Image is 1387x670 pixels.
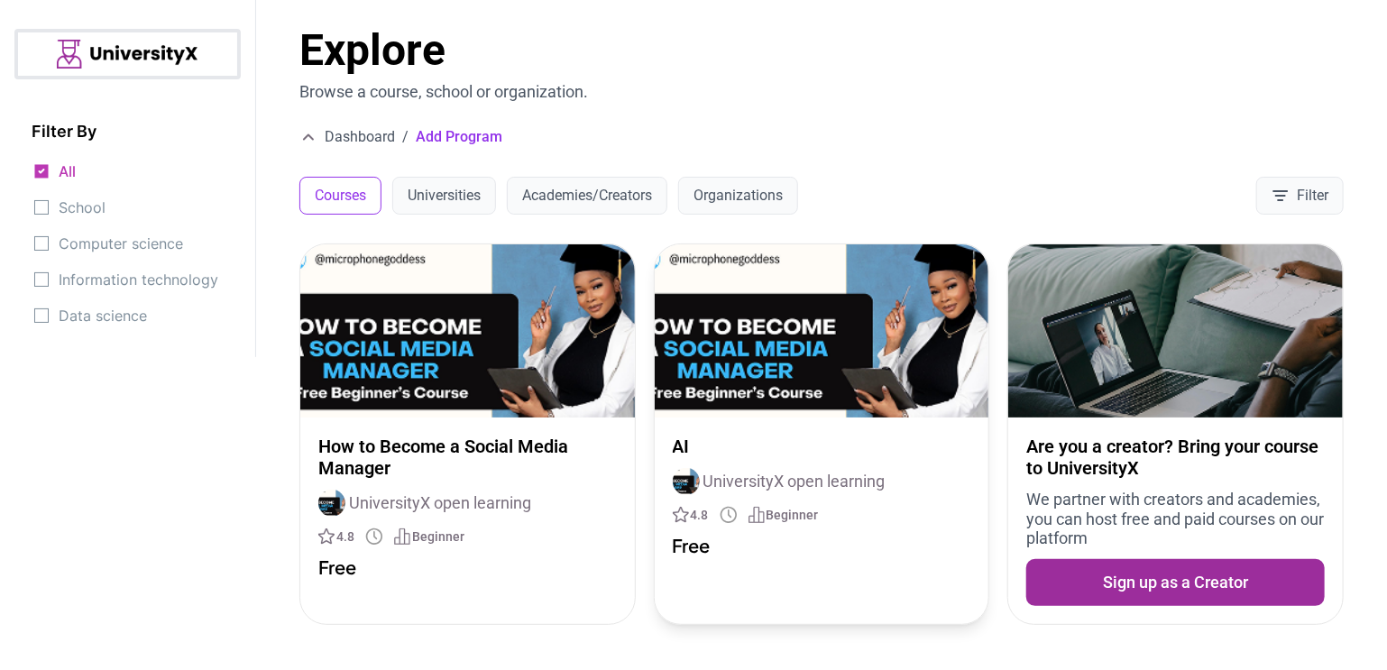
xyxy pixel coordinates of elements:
[392,177,496,215] button: Universities
[299,79,1344,105] p: Browse a course, school or organization.
[507,177,667,215] button: Academies/Creators
[300,244,635,418] img: How to Become a Social Media Manager
[325,126,395,148] span: Dashboard
[673,468,700,495] img: Instructor
[60,159,77,184] span: All
[318,490,345,517] img: Instructor
[60,195,106,220] span: School
[412,528,464,546] span: Beginner
[1026,490,1325,548] p: We partner with creators and academies, you can host free and paid courses on our platform
[673,535,971,556] p: Free
[402,126,409,148] span: /
[703,472,886,491] span: UniversityX open learning
[318,436,617,479] p: How to Become a Social Media Manager
[57,40,198,69] img: UniversityX Logo
[1026,436,1325,479] p: Are you a creator? Bring your course to UniversityX
[655,244,989,418] img: AI
[416,126,502,148] span: Add Program
[60,267,219,292] span: Information technology
[654,243,990,625] a: AIAIInstructorUniversityX open learning4.8BeginnerFree
[678,177,798,215] button: Organizations
[60,303,148,328] span: Data science
[336,528,354,546] span: 4.8
[1026,559,1325,606] button: Sign up as a Creator
[1256,177,1344,215] button: Filter
[349,493,531,513] span: UniversityX open learning
[691,506,709,524] span: 4.8
[299,177,381,215] button: Courses
[673,436,971,457] p: AI
[299,243,636,625] a: How to Become a Social Media ManagerHow to Become a Social Media ManagerInstructorUniversityX ope...
[767,506,819,524] span: Beginner
[299,29,1344,72] h1: Explore
[60,231,184,256] span: Computer science
[318,556,617,578] p: Free
[32,119,224,144] h3: Filter By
